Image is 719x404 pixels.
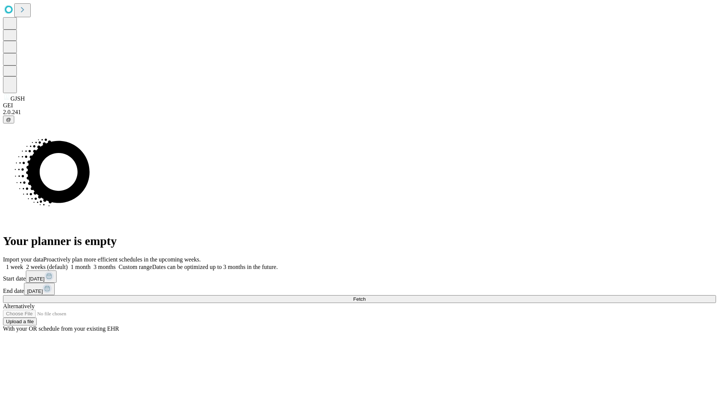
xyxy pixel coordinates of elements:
span: [DATE] [27,288,43,294]
span: Import your data [3,256,43,263]
span: GJSH [10,95,25,102]
span: 1 week [6,264,23,270]
span: 1 month [71,264,91,270]
button: @ [3,116,14,123]
h1: Your planner is empty [3,234,716,248]
div: Start date [3,270,716,283]
span: Alternatively [3,303,34,309]
span: Custom range [119,264,152,270]
button: [DATE] [26,270,57,283]
button: Fetch [3,295,716,303]
div: End date [3,283,716,295]
div: 2.0.241 [3,109,716,116]
span: 2 weeks (default) [26,264,68,270]
span: With your OR schedule from your existing EHR [3,325,119,332]
span: Proactively plan more efficient schedules in the upcoming weeks. [43,256,201,263]
span: Fetch [353,296,365,302]
span: 3 months [94,264,116,270]
button: [DATE] [24,283,55,295]
div: GEI [3,102,716,109]
span: [DATE] [29,276,45,282]
span: @ [6,117,11,122]
span: Dates can be optimized up to 3 months in the future. [152,264,277,270]
button: Upload a file [3,318,37,325]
